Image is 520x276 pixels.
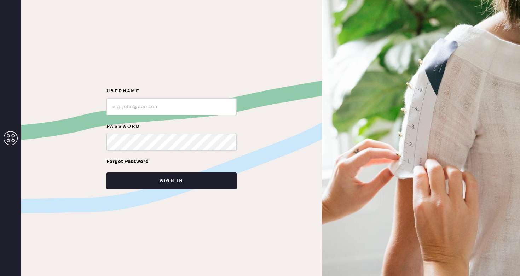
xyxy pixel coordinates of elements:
[106,87,237,95] label: Username
[106,98,237,115] input: e.g. john@doe.com
[106,172,237,189] button: Sign in
[106,122,237,131] label: Password
[106,151,149,172] a: Forgot Password
[106,158,149,165] div: Forgot Password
